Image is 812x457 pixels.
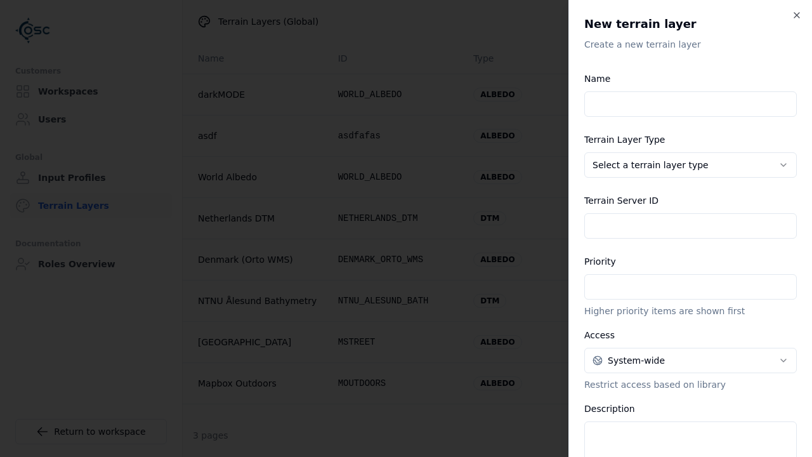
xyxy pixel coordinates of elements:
[584,330,615,340] label: Access
[584,305,797,317] p: Higher priority items are shown first
[584,195,658,206] label: Terrain Server ID
[584,74,610,84] label: Name
[584,404,635,414] label: Description
[584,378,797,391] p: Restrict access based on library
[584,15,797,33] h2: New terrain layer
[584,135,665,145] label: Terrain Layer Type
[584,38,797,51] p: Create a new terrain layer
[584,256,616,267] label: Priority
